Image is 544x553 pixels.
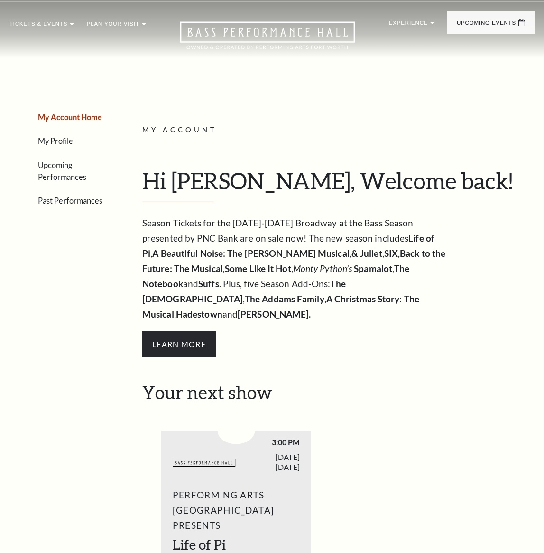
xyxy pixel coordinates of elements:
[238,309,311,319] strong: [PERSON_NAME].
[142,216,451,322] p: Season Tickets for the [DATE]-[DATE] Broadway at the Bass Season presented by PNC Bank are on sal...
[457,20,516,31] p: Upcoming Events
[198,278,219,289] strong: Suffs
[87,21,139,32] p: Plan Your Visit
[142,382,527,403] h2: Your next show
[293,263,352,274] em: Monty Python’s
[38,196,102,205] a: Past Performances
[354,263,392,274] strong: Spamalot
[225,263,291,274] strong: Some Like It Hot
[245,293,324,304] strong: The Addams Family
[173,487,300,533] span: Performing Arts [GEOGRAPHIC_DATA] Presents
[389,20,428,31] p: Experience
[38,160,86,182] a: Upcoming Performances
[142,338,216,349] a: Learn More
[142,331,216,357] span: Learn More
[38,112,102,122] a: My Account Home
[236,437,300,447] span: 3:00 PM
[152,248,349,259] strong: A Beautiful Noise: The [PERSON_NAME] Musical
[384,248,398,259] strong: SIX
[236,452,300,472] span: [DATE] [DATE]
[176,309,222,319] strong: Hadestown
[142,167,527,202] h1: Hi [PERSON_NAME], Welcome back!
[351,248,382,259] strong: & Juliet
[9,21,67,32] p: Tickets & Events
[38,136,73,145] a: My Profile
[142,126,217,134] span: My Account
